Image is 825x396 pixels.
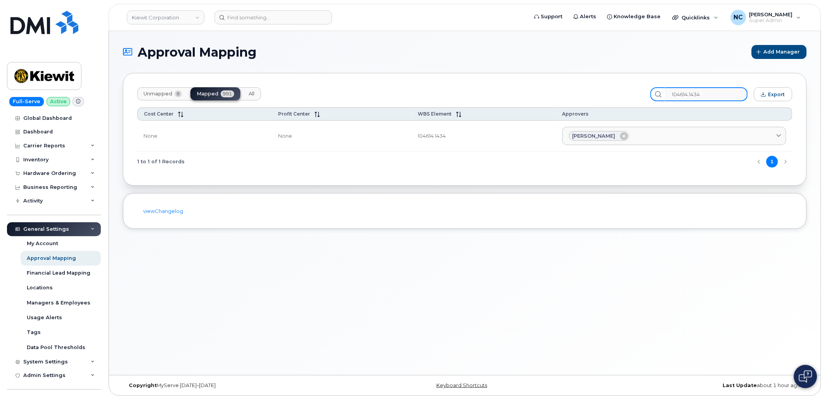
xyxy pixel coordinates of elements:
span: Cost Center [144,111,173,117]
span: Approval Mapping [138,45,256,59]
div: MyServe [DATE]–[DATE] [123,382,351,389]
div: about 1 hour ago [579,382,807,389]
a: viewChangelog [143,208,183,214]
strong: Copyright [129,382,157,388]
span: All [249,91,255,97]
span: Approvers [562,111,589,117]
span: Export [768,92,785,97]
span: Profit Center [278,111,310,117]
span: Unmapped [144,91,172,97]
a: [PERSON_NAME] [562,127,786,145]
span: [PERSON_NAME] [572,132,616,140]
a: Keyboard Shortcuts [436,382,487,388]
span: Add Manager [764,48,800,55]
span: WBS Element [418,111,451,117]
td: None [272,121,412,152]
span: 8 [175,90,182,97]
button: Add Manager [752,45,807,59]
td: 104614.1434 [412,121,556,152]
td: None [137,121,272,152]
strong: Last Update [723,382,757,388]
input: Search... [665,87,748,101]
button: Page 1 [766,156,778,168]
img: Open chat [799,370,812,383]
span: 1 to 1 of 1 Records [137,156,185,168]
button: Export [754,87,792,101]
